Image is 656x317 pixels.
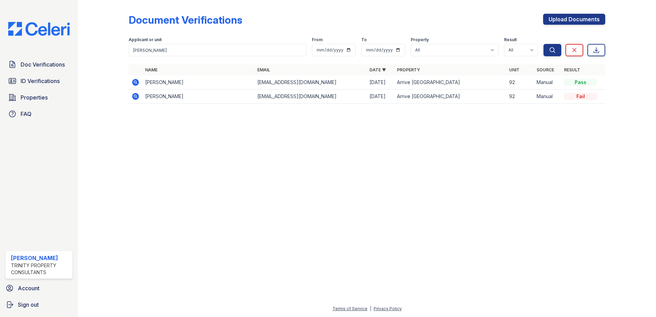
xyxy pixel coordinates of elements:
a: Account [3,281,75,295]
a: Result [564,67,580,72]
label: Property [411,37,429,43]
span: Doc Verifications [21,60,65,69]
a: Upload Documents [543,14,605,25]
span: ID Verifications [21,77,60,85]
td: Manual [534,90,561,104]
input: Search by name, email, or unit number [129,44,306,56]
a: Property [397,67,420,72]
a: Unit [509,67,519,72]
td: 92 [506,75,534,90]
a: Date ▼ [370,67,386,72]
label: Result [504,37,517,43]
a: Source [537,67,554,72]
label: To [361,37,367,43]
td: Manual [534,75,561,90]
label: From [312,37,323,43]
div: | [370,306,371,311]
span: Sign out [18,301,39,309]
img: CE_Logo_Blue-a8612792a0a2168367f1c8372b55b34899dd931a85d93a1a3d3e32e68fde9ad4.png [3,22,75,36]
a: Privacy Policy [374,306,402,311]
div: Fail [564,93,597,100]
span: Account [18,284,39,292]
span: Properties [21,93,48,102]
div: Pass [564,79,597,86]
a: Terms of Service [332,306,367,311]
td: Arrive [GEOGRAPHIC_DATA] [394,90,506,104]
td: [DATE] [367,75,394,90]
div: Trinity Property Consultants [11,262,70,276]
td: [EMAIL_ADDRESS][DOMAIN_NAME] [255,90,367,104]
span: FAQ [21,110,32,118]
td: 92 [506,90,534,104]
td: Arrive [GEOGRAPHIC_DATA] [394,75,506,90]
td: [PERSON_NAME] [142,90,255,104]
a: Doc Verifications [5,58,72,71]
div: [PERSON_NAME] [11,254,70,262]
a: Properties [5,91,72,104]
a: FAQ [5,107,72,121]
a: ID Verifications [5,74,72,88]
div: Document Verifications [129,14,242,26]
a: Email [257,67,270,72]
td: [PERSON_NAME] [142,75,255,90]
td: [DATE] [367,90,394,104]
td: [EMAIL_ADDRESS][DOMAIN_NAME] [255,75,367,90]
label: Applicant or unit [129,37,162,43]
a: Sign out [3,298,75,312]
a: Name [145,67,157,72]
